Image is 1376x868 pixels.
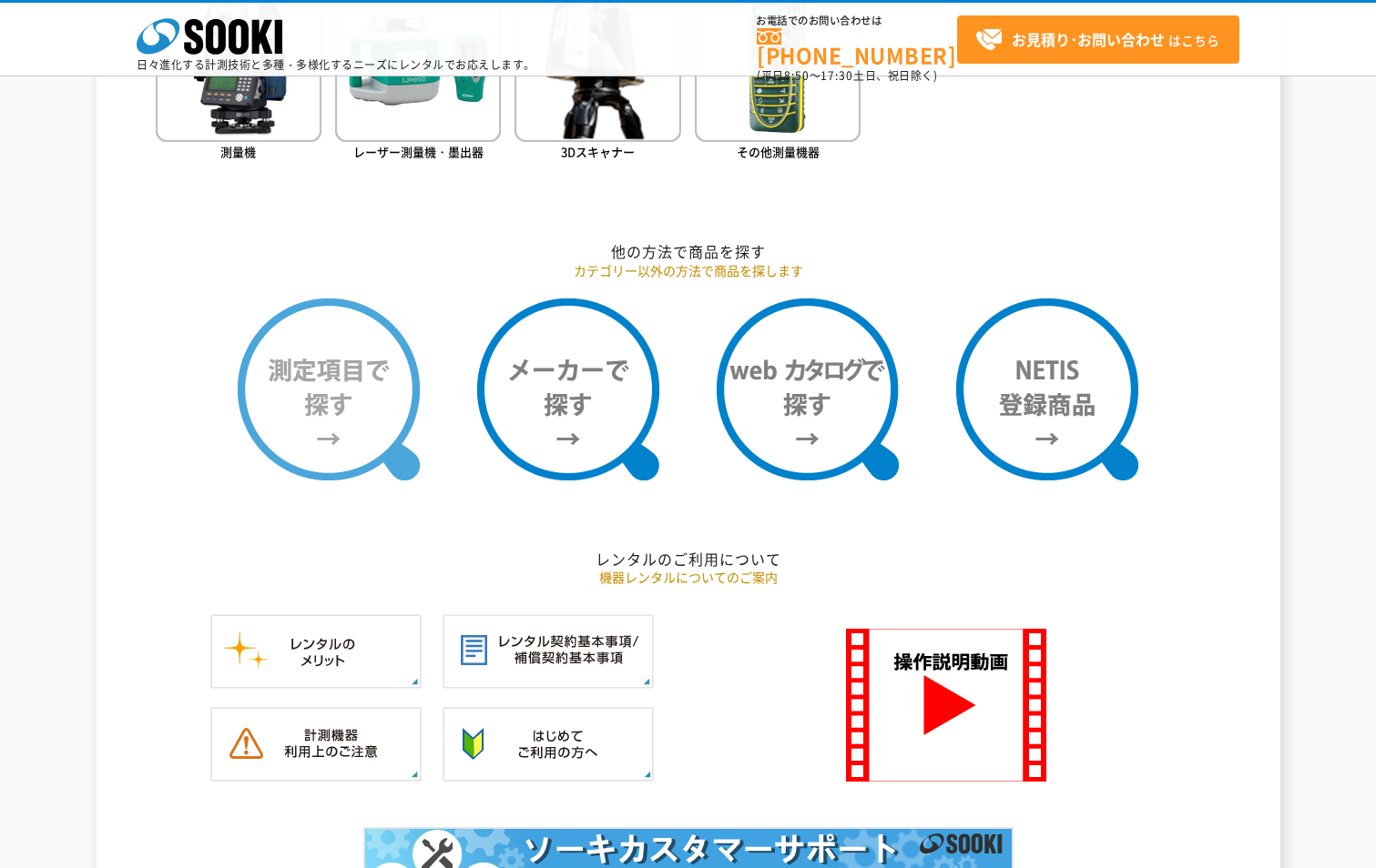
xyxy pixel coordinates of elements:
[975,26,1219,54] span: はこちら
[443,614,654,689] img: レンタル契約基本事項／補償契約基本事項
[137,59,535,70] p: 日々進化する計測技術と多種・多様化するニーズにレンタルでお応えします。
[238,298,420,480] img: 測定項目で探す
[1012,28,1165,50] strong: お見積り･お問い合わせ
[156,568,1221,587] p: 機器レンタルについてのご案内
[156,261,1221,280] p: カテゴリー以外の方法で商品を探します
[156,242,1221,261] h2: 他の方法で商品を探す
[757,67,937,84] span: (平日 ～ 土日、祝日除く)
[957,15,1239,64] a: お見積り･お問い合わせはこちら
[757,15,957,26] span: お電話でのお問い合わせは
[220,143,256,160] span: 測量機
[443,670,654,687] a: レンタル契約基本事項／補償契約基本事項
[210,614,422,689] img: レンタルのメリット
[784,67,810,84] span: 8:50
[737,143,820,160] span: その他測量機器
[156,550,1221,569] h2: レンタルのご利用について
[757,28,957,66] a: [PHONE_NUMBER]
[443,762,654,780] a: はじめてご利用の方へ
[477,298,659,480] img: メーカーで探す
[846,629,1046,782] img: SOOKI 操作説明動画
[443,707,654,782] img: はじめてご利用の方へ
[956,298,1138,480] img: NETIS登録商品
[353,143,484,160] span: レーザー測量機・墨出器
[210,762,422,780] a: 計測機器ご利用上のご注意
[717,298,899,480] img: webカタログで探す
[561,143,635,160] span: 3Dスキャナー
[821,67,853,84] span: 17:30
[210,707,422,782] img: 計測機器ご利用上のご注意
[210,670,422,687] a: レンタルのメリット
